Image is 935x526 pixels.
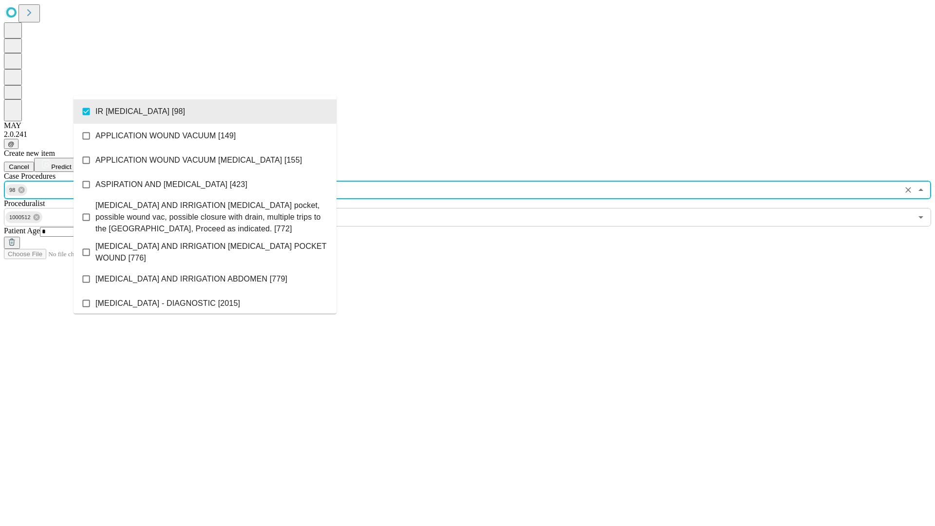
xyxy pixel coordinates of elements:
[95,200,329,235] span: [MEDICAL_DATA] AND IRRIGATION [MEDICAL_DATA] pocket, possible wound vac, possible closure with dr...
[4,139,19,149] button: @
[51,163,71,170] span: Predict
[4,121,931,130] div: MAY
[9,163,29,170] span: Cancel
[4,162,34,172] button: Cancel
[914,183,928,197] button: Close
[4,130,931,139] div: 2.0.241
[4,226,40,235] span: Patient Age
[4,199,45,207] span: Proceduralist
[4,172,56,180] span: Scheduled Procedure
[5,211,42,223] div: 1000512
[5,212,35,223] span: 1000512
[914,210,928,224] button: Open
[4,149,55,157] span: Create new item
[5,185,19,196] span: 98
[901,183,915,197] button: Clear
[95,179,247,190] span: ASPIRATION AND [MEDICAL_DATA] [423]
[34,158,79,172] button: Predict
[5,184,27,196] div: 98
[95,106,185,117] span: IR [MEDICAL_DATA] [98]
[95,241,329,264] span: [MEDICAL_DATA] AND IRRIGATION [MEDICAL_DATA] POCKET WOUND [776]
[95,298,240,309] span: [MEDICAL_DATA] - DIAGNOSTIC [2015]
[95,154,302,166] span: APPLICATION WOUND VACUUM [MEDICAL_DATA] [155]
[8,140,15,148] span: @
[95,273,287,285] span: [MEDICAL_DATA] AND IRRIGATION ABDOMEN [779]
[95,130,236,142] span: APPLICATION WOUND VACUUM [149]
